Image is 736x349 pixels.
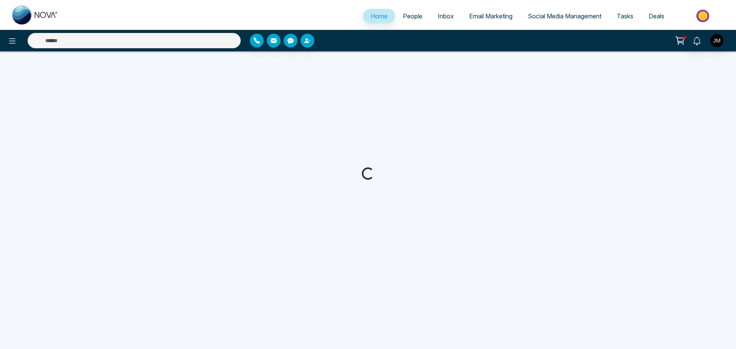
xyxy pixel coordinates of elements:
span: Email Marketing [469,12,513,20]
span: Inbox [438,12,454,20]
a: Home [363,9,395,23]
img: Nova CRM Logo [12,5,58,25]
img: Market-place.gif [676,7,731,25]
a: Social Media Management [520,9,609,23]
span: Home [371,12,388,20]
a: Email Marketing [462,9,520,23]
span: Social Media Management [528,12,601,20]
a: Deals [641,9,672,23]
span: People [403,12,422,20]
a: Tasks [609,9,641,23]
span: Tasks [617,12,633,20]
img: User Avatar [710,34,723,47]
a: People [395,9,430,23]
a: Inbox [430,9,462,23]
span: Deals [649,12,664,20]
